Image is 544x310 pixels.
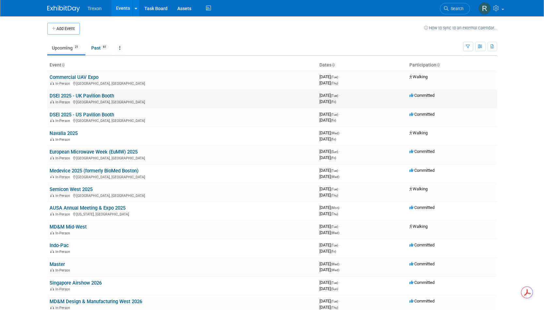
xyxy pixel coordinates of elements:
[56,268,72,273] span: In-Person
[331,212,338,216] span: (Thu)
[410,186,428,191] span: Walking
[339,168,340,173] span: -
[339,243,340,247] span: -
[410,243,435,247] span: Committed
[50,250,54,253] img: In-Person Event
[331,250,336,253] span: (Fri)
[50,287,54,290] img: In-Person Event
[410,299,435,303] span: Committed
[331,119,336,122] span: (Fri)
[339,299,340,303] span: -
[331,156,336,160] span: (Fri)
[56,231,72,235] span: In-Person
[47,42,85,54] a: Upcoming21
[331,169,338,172] span: (Tue)
[331,131,340,135] span: (Wed)
[410,261,435,266] span: Committed
[50,156,54,159] img: In-Person Event
[50,81,54,85] img: In-Person Event
[410,168,435,173] span: Committed
[320,174,340,179] span: [DATE]
[331,268,340,272] span: (Wed)
[320,261,342,266] span: [DATE]
[331,306,338,309] span: (Thu)
[339,186,340,191] span: -
[449,6,464,11] span: Search
[341,261,342,266] span: -
[50,118,315,123] div: [GEOGRAPHIC_DATA], [GEOGRAPHIC_DATA]
[410,93,435,98] span: Committed
[320,205,342,210] span: [DATE]
[50,268,54,272] img: In-Person Event
[320,299,340,303] span: [DATE]
[410,149,435,154] span: Committed
[437,62,440,67] a: Sort by Participation Type
[50,112,114,118] a: DSEI 2025 - US Pavilion Booth
[407,60,497,71] th: Participation
[331,262,340,266] span: (Wed)
[320,230,340,235] span: [DATE]
[320,193,338,198] span: [DATE]
[331,300,338,303] span: (Tue)
[50,130,78,136] a: Navalia 2025
[320,130,342,135] span: [DATE]
[50,224,87,230] a: MD&M Mid-West
[50,74,99,80] a: Commercial UAV Expo
[50,243,69,248] a: Indo-Pac
[339,74,340,79] span: -
[50,186,93,192] a: Semicon West 2025
[320,93,340,98] span: [DATE]
[331,225,338,229] span: (Tue)
[317,60,407,71] th: Dates
[56,306,72,310] span: In-Person
[47,23,80,35] button: Add Event
[56,212,72,216] span: In-Person
[50,194,54,197] img: In-Person Event
[331,281,338,285] span: (Tue)
[320,149,340,154] span: [DATE]
[331,187,338,191] span: (Tue)
[320,243,340,247] span: [DATE]
[50,81,315,86] div: [GEOGRAPHIC_DATA], [GEOGRAPHIC_DATA]
[88,6,102,11] span: Trexon
[341,130,342,135] span: -
[410,130,428,135] span: Walking
[331,287,338,291] span: (Sun)
[50,99,315,104] div: [GEOGRAPHIC_DATA], [GEOGRAPHIC_DATA]
[50,175,54,178] img: In-Person Event
[341,205,342,210] span: -
[410,280,435,285] span: Committed
[50,100,54,103] img: In-Person Event
[410,224,428,229] span: Walking
[50,149,138,155] a: European Microwave Week (EuMW) 2025
[320,186,340,191] span: [DATE]
[56,81,72,86] span: In-Person
[50,306,54,309] img: In-Person Event
[320,280,340,285] span: [DATE]
[50,138,54,141] img: In-Person Event
[50,299,142,304] a: MD&M Design & Manufacturing West 2026
[47,6,80,12] img: ExhibitDay
[73,45,81,50] span: 21
[56,194,72,198] span: In-Person
[62,62,65,67] a: Sort by Event Name
[320,118,336,123] span: [DATE]
[339,112,340,117] span: -
[339,224,340,229] span: -
[50,168,139,174] a: Medevice 2025 (formerly BioMed Boston)
[478,2,491,15] img: Ryan Flores
[331,100,336,104] span: (Fri)
[424,25,497,30] a: How to sync to an external calendar...
[50,155,315,160] div: [GEOGRAPHIC_DATA], [GEOGRAPHIC_DATA]
[320,224,340,229] span: [DATE]
[332,62,335,67] a: Sort by Start Date
[410,112,435,117] span: Committed
[101,45,109,50] span: 61
[440,3,470,14] a: Search
[87,42,113,54] a: Past61
[320,74,340,79] span: [DATE]
[320,286,338,291] span: [DATE]
[320,168,340,173] span: [DATE]
[331,150,338,154] span: (Sun)
[331,244,338,247] span: (Tue)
